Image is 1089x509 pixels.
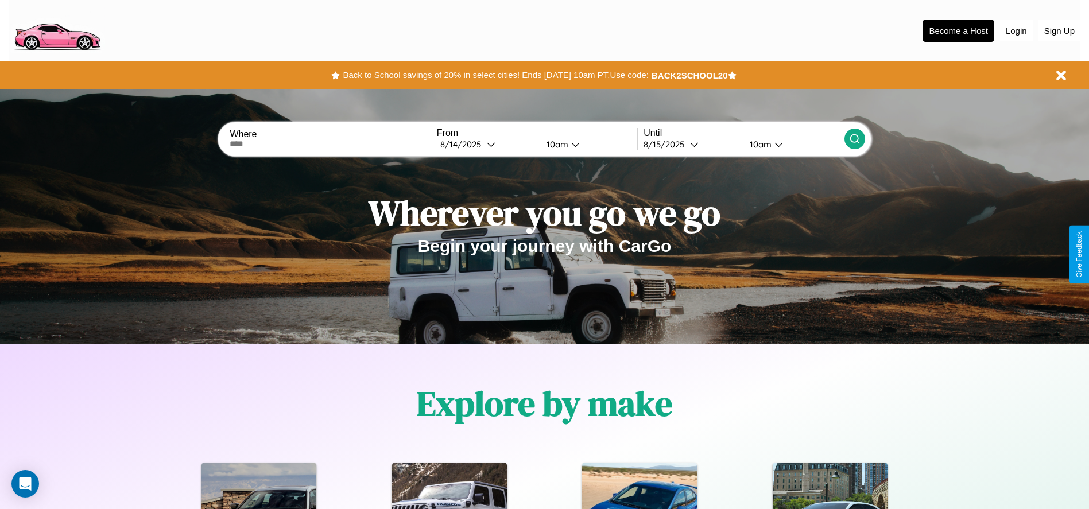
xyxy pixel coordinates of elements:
[230,129,430,139] label: Where
[1038,20,1080,41] button: Sign Up
[644,139,690,150] div: 8 / 15 / 2025
[1000,20,1033,41] button: Login
[340,67,651,83] button: Back to School savings of 20% in select cities! Ends [DATE] 10am PT.Use code:
[437,128,637,138] label: From
[537,138,638,150] button: 10am
[417,380,672,427] h1: Explore by make
[9,6,105,53] img: logo
[541,139,571,150] div: 10am
[652,71,728,80] b: BACK2SCHOOL20
[744,139,774,150] div: 10am
[644,128,844,138] label: Until
[1075,231,1083,278] div: Give Feedback
[741,138,844,150] button: 10am
[437,138,537,150] button: 8/14/2025
[923,20,994,42] button: Become a Host
[11,470,39,498] div: Open Intercom Messenger
[440,139,487,150] div: 8 / 14 / 2025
